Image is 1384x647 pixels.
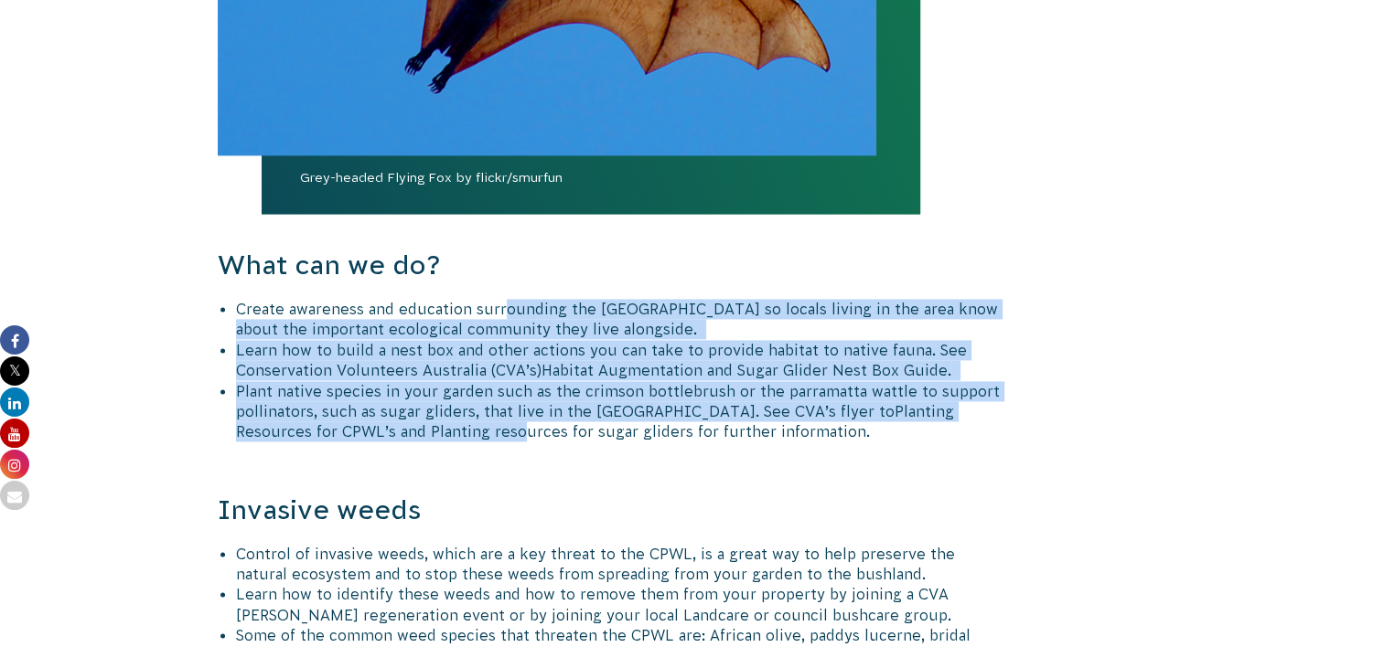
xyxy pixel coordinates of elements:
span: Grey-headed Flying Fox by flickr/smurfun [262,167,920,214]
span: Control of invasive weeds, which are a key threat to the CPWL, is a great way to help preserve th... [236,546,955,582]
h3: What can we do? [218,247,1003,284]
span: Habitat Augmentation and Sugar Glider Nest Box Guide. [542,362,951,378]
span: Learn how to identify these weeds and how to remove them from your property by joining a CVA [PER... [236,586,951,622]
span: Create awareness and education surrounding the [GEOGRAPHIC_DATA] so locals living in the area kno... [236,301,998,337]
h3: Invasive weeds [218,492,1003,529]
span: Learn how to build a nest box and other actions you can take to provide habitat to native fauna. ... [236,342,967,378]
span: Plant native species in your garden such as the crimson bottlebrush or the parramatta wattle to s... [236,383,1000,419]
